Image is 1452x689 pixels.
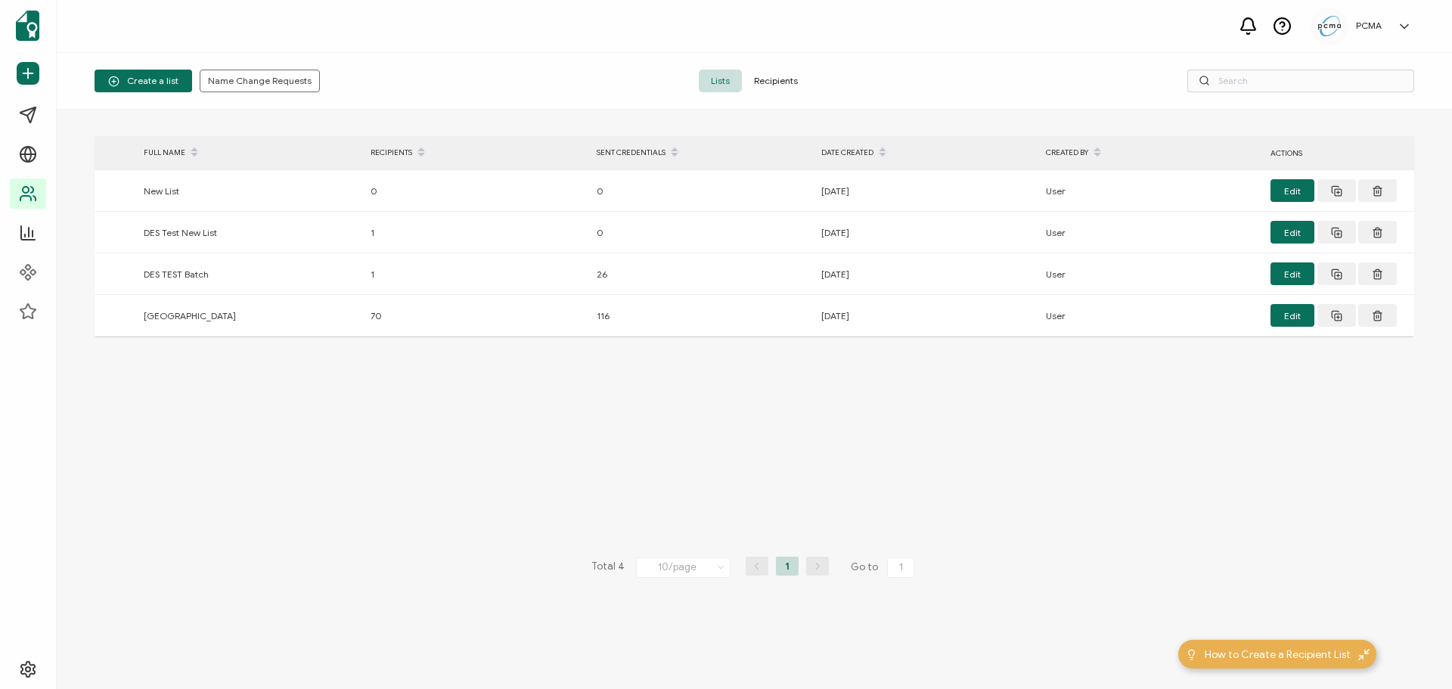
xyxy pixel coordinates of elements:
button: Name Change Requests [200,70,320,92]
div: 26 [589,265,814,283]
div: User [1038,307,1263,324]
button: Edit [1270,262,1314,285]
div: SENT CREDENTIALS [589,140,814,166]
div: DATE CREATED [814,140,1038,166]
img: sertifier-logomark-colored.svg [16,11,39,41]
input: Search [1187,70,1414,92]
div: 70 [363,307,589,324]
div: CREATED BY [1038,140,1263,166]
li: 1 [776,557,799,576]
div: 1 [363,224,589,241]
div: [DATE] [814,307,1038,324]
span: How to Create a Recipient List [1205,647,1351,663]
button: Edit [1270,304,1314,327]
button: Edit [1270,179,1314,202]
input: Select [636,557,731,578]
span: Name Change Requests [208,76,312,85]
span: Go to [851,557,917,578]
div: 1 [363,265,589,283]
div: [GEOGRAPHIC_DATA] [136,307,363,324]
div: [DATE] [814,182,1038,200]
div: [DATE] [814,265,1038,283]
div: 0 [363,182,589,200]
div: DES TEST Batch [136,265,363,283]
span: Recipients [742,70,810,92]
div: User [1038,265,1263,283]
h5: PCMA [1356,20,1382,31]
div: New List [136,182,363,200]
div: FULL NAME [136,140,363,166]
span: Create a list [108,76,178,87]
div: User [1038,224,1263,241]
div: ACTIONS [1263,144,1414,162]
div: 0 [589,182,814,200]
div: 0 [589,224,814,241]
img: 5c892e8a-a8c9-4ab0-b501-e22bba25706e.jpg [1318,16,1341,36]
span: Total 4 [591,557,625,578]
img: minimize-icon.svg [1358,649,1370,660]
div: DES Test New List [136,224,363,241]
div: [DATE] [814,224,1038,241]
button: Create a list [95,70,192,92]
div: User [1038,182,1263,200]
span: Lists [699,70,742,92]
div: 116 [589,307,814,324]
div: RECIPIENTS [363,140,589,166]
button: Edit [1270,221,1314,244]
